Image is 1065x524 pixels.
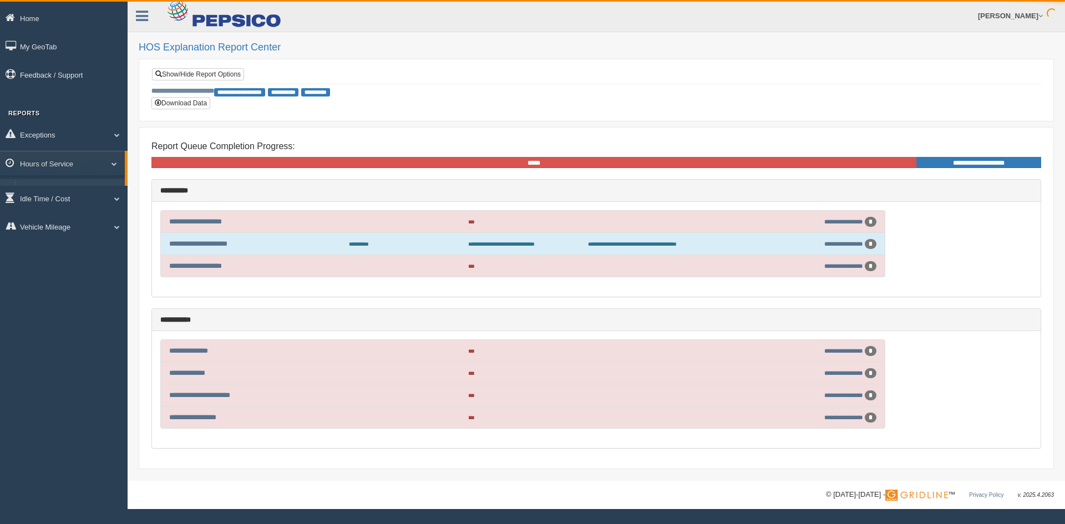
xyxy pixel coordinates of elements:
img: Gridline [885,490,948,501]
div: © [DATE]-[DATE] - ™ [826,489,1054,501]
h4: Report Queue Completion Progress: [151,141,1041,151]
a: Show/Hide Report Options [152,68,244,80]
h2: HOS Explanation Report Center [139,42,1054,53]
span: v. 2025.4.2063 [1018,492,1054,498]
button: Download Data [151,97,210,109]
a: HOS Explanation Reports [20,179,125,199]
a: Privacy Policy [969,492,1003,498]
